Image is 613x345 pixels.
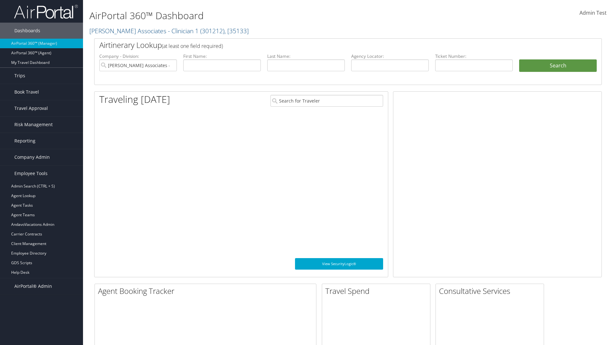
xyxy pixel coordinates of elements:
a: [PERSON_NAME] Associates - Clinician 1 [89,27,249,35]
h2: Consultative Services [439,286,544,296]
a: Admin Test [579,3,607,23]
a: View SecurityLogic® [295,258,383,270]
span: AirPortal® Admin [14,278,52,294]
span: Admin Test [579,9,607,16]
span: Travel Approval [14,100,48,116]
h2: Agent Booking Tracker [98,286,316,296]
label: Ticket Number: [435,53,513,59]
span: (at least one field required) [162,42,223,50]
h2: Travel Spend [325,286,430,296]
label: Agency Locator: [351,53,429,59]
span: Company Admin [14,149,50,165]
span: Book Travel [14,84,39,100]
label: First Name: [183,53,261,59]
label: Company - Division: [99,53,177,59]
span: Dashboards [14,23,40,39]
span: Risk Management [14,117,53,133]
h1: Traveling [DATE] [99,93,170,106]
span: Trips [14,68,25,84]
label: Last Name: [267,53,345,59]
span: Employee Tools [14,165,48,181]
span: , [ 35133 ] [224,27,249,35]
h1: AirPortal 360™ Dashboard [89,9,434,22]
img: airportal-logo.png [14,4,78,19]
h2: Airtinerary Lookup [99,40,555,50]
button: Search [519,59,597,72]
input: Search for Traveler [270,95,383,107]
span: ( 301212 ) [200,27,224,35]
span: Reporting [14,133,35,149]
